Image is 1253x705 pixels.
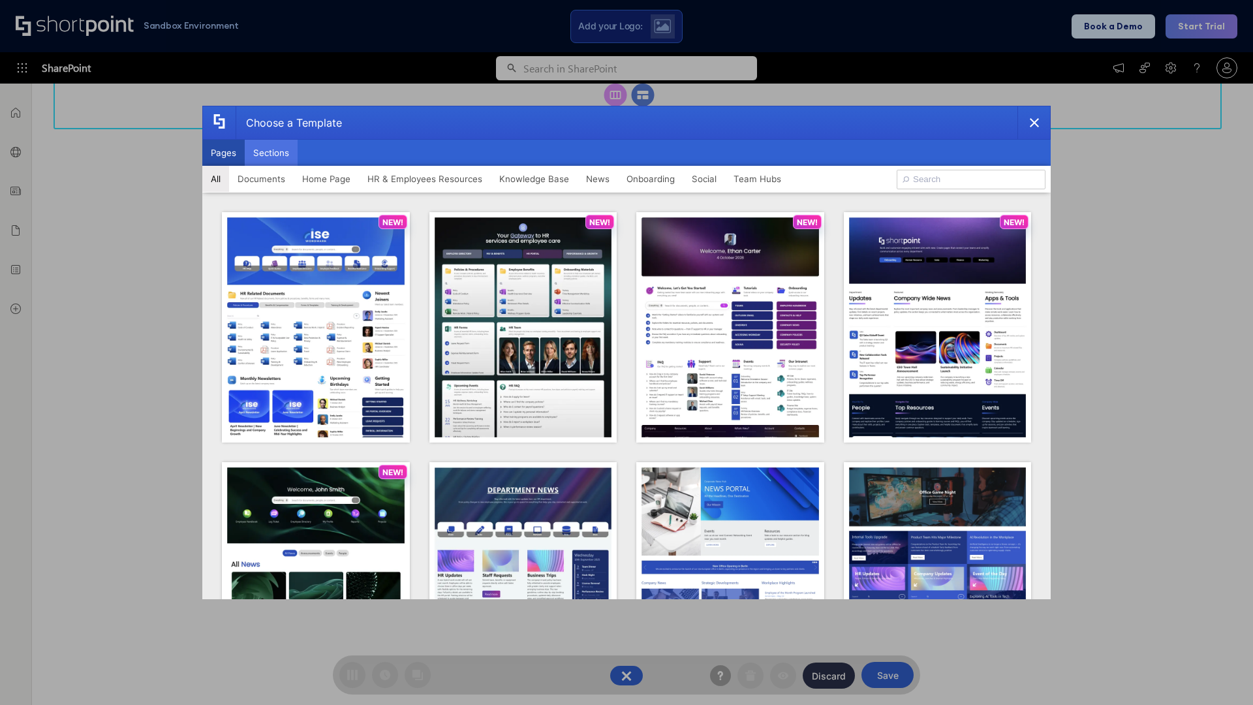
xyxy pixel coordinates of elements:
[1188,642,1253,705] iframe: Chat Widget
[236,106,342,139] div: Choose a Template
[202,166,229,192] button: All
[359,166,491,192] button: HR & Employees Resources
[578,166,618,192] button: News
[229,166,294,192] button: Documents
[589,217,610,227] p: NEW!
[1004,217,1025,227] p: NEW!
[618,166,683,192] button: Onboarding
[683,166,725,192] button: Social
[382,217,403,227] p: NEW!
[725,166,790,192] button: Team Hubs
[491,166,578,192] button: Knowledge Base
[202,140,245,166] button: Pages
[382,467,403,477] p: NEW!
[294,166,359,192] button: Home Page
[797,217,818,227] p: NEW!
[202,106,1051,599] div: template selector
[245,140,298,166] button: Sections
[897,170,1045,189] input: Search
